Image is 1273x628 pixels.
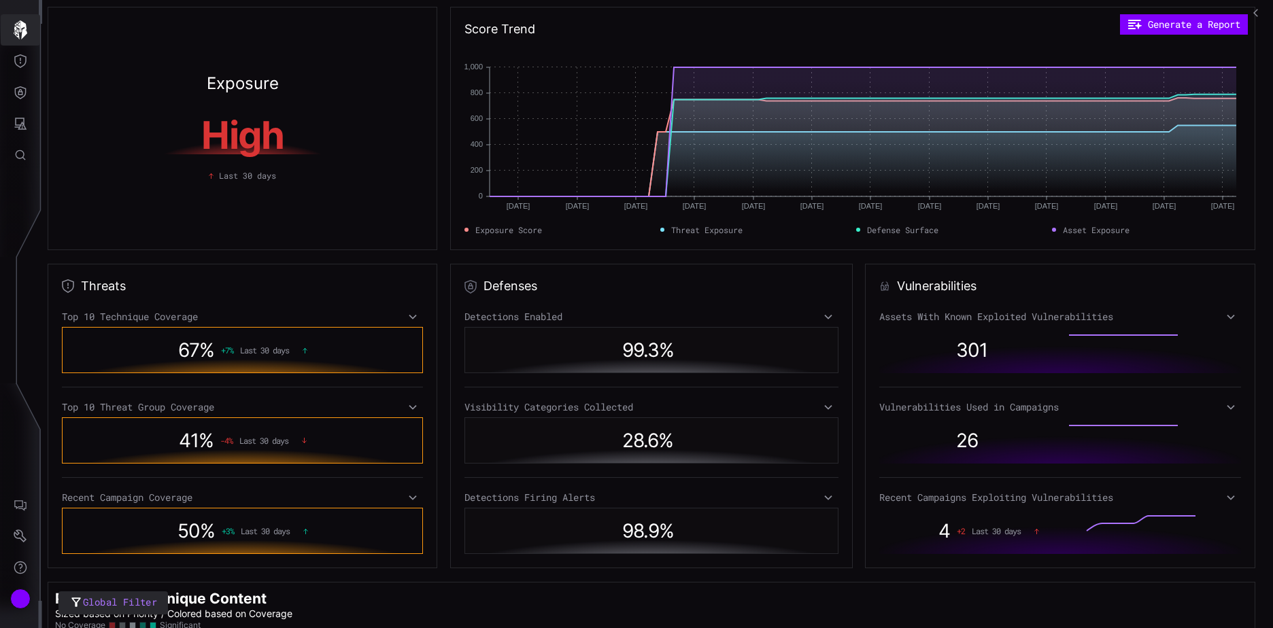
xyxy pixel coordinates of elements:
span: + 7 % [221,345,233,355]
text: [DATE] [1035,202,1059,210]
span: Exposure Score [475,224,542,236]
h2: Exposure [207,75,279,92]
text: [DATE] [859,202,883,210]
div: Detections Enabled [464,311,838,323]
span: + 3 % [222,526,234,536]
div: Top 10 Technique Coverage [62,311,423,323]
text: 1,000 [464,63,483,71]
span: 98.9 % [622,519,674,542]
text: [DATE] [683,202,707,210]
span: Global Filter [83,594,157,611]
h2: Prioritized Technique Content [55,589,1248,608]
span: 67 % [178,338,214,362]
div: Assets With Known Exploited Vulnerabilities [879,311,1240,323]
text: [DATE] [624,202,648,210]
button: Generate a Report [1120,14,1248,35]
div: Top 10 Threat Group Coverage [62,401,423,413]
text: 800 [471,88,483,97]
text: [DATE] [977,202,1000,210]
div: Detections Firing Alerts [464,491,838,504]
span: 41 % [179,429,214,452]
text: 0 [479,192,483,200]
div: Visibility Categories Collected [464,401,838,413]
text: [DATE] [800,202,824,210]
span: Last 30 days [240,345,289,355]
span: Last 30 days [219,169,276,181]
text: 600 [471,114,483,122]
span: Defense Surface [867,224,938,236]
text: [DATE] [1094,202,1118,210]
span: 301 [956,338,987,362]
h2: Vulnerabilities [897,278,977,294]
span: 26 [956,429,978,452]
span: -4 % [220,436,233,445]
h2: Score Trend [464,21,535,37]
span: 28.6 % [622,429,673,452]
h2: Defenses [483,278,537,294]
span: Last 30 days [239,436,288,445]
text: [DATE] [507,202,530,210]
span: 50 % [177,519,215,542]
h1: High [115,116,371,154]
text: [DATE] [566,202,590,210]
text: 400 [471,140,483,148]
div: Vulnerabilities Used in Campaigns [879,401,1240,413]
text: 200 [471,166,483,174]
text: [DATE] [1153,202,1176,210]
span: 4 [938,519,950,542]
p: Sized based on Priority / Colored based on Coverage [55,608,1248,620]
span: 99.3 % [622,338,674,362]
button: Global Filter [58,591,168,615]
div: Recent Campaigns Exploiting Vulnerabilities [879,491,1240,504]
span: Asset Exposure [1063,224,1130,236]
text: [DATE] [742,202,766,210]
text: [DATE] [918,202,942,210]
text: [DATE] [1211,202,1235,210]
span: Last 30 days [241,526,290,536]
div: Recent Campaign Coverage [62,491,423,504]
span: + 2 [957,526,965,536]
h2: Threats [81,278,126,294]
span: Last 30 days [972,526,1021,536]
span: Threat Exposure [671,224,743,236]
